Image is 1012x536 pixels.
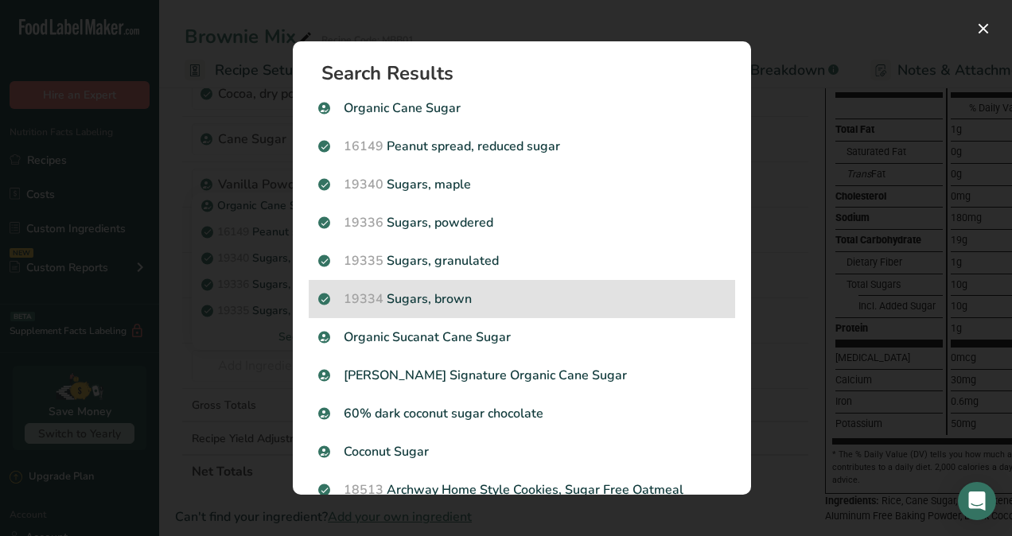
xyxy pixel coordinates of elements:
[318,175,726,194] p: Sugars, maple
[318,442,726,461] p: Coconut Sugar
[344,481,383,499] span: 18513
[318,99,726,118] p: Organic Cane Sugar
[344,252,383,270] span: 19335
[344,176,383,193] span: 19340
[318,404,726,423] p: 60% dark coconut sugar chocolate
[318,480,726,499] p: Archway Home Style Cookies, Sugar Free Oatmeal
[344,214,383,231] span: 19336
[318,328,726,347] p: Organic Sucanat Cane Sugar
[321,64,735,83] h1: Search Results
[958,482,996,520] div: Open Intercom Messenger
[344,290,383,308] span: 19334
[318,137,726,156] p: Peanut spread, reduced sugar
[318,289,726,309] p: Sugars, brown
[318,251,726,270] p: Sugars, granulated
[344,138,383,155] span: 16149
[318,366,726,385] p: [PERSON_NAME] Signature Organic Cane Sugar
[318,213,726,232] p: Sugars, powdered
